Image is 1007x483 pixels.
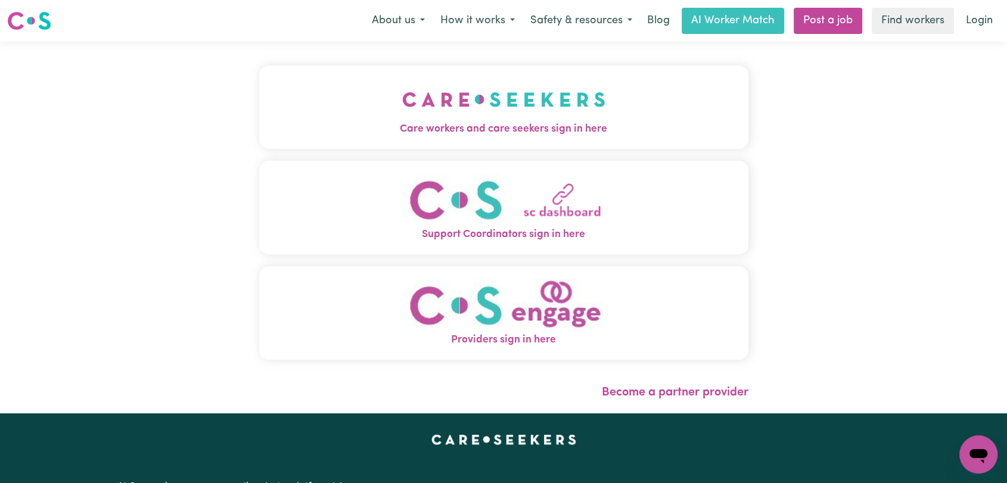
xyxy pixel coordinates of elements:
[259,266,748,360] button: Providers sign in here
[7,7,51,35] a: Careseekers logo
[259,332,748,348] span: Providers sign in here
[259,66,748,149] button: Care workers and care seekers sign in here
[640,8,677,34] a: Blog
[794,8,862,34] a: Post a job
[872,8,954,34] a: Find workers
[602,387,748,398] a: Become a partner provider
[523,8,640,33] button: Safety & resources
[959,8,1000,34] a: Login
[259,121,748,137] span: Care workers and care seekers sign in here
[682,8,784,34] a: AI Worker Match
[433,8,523,33] button: How it works
[7,10,51,32] img: Careseekers logo
[959,435,997,473] iframe: Button to launch messaging window
[431,435,576,444] a: Careseekers home page
[259,227,748,242] span: Support Coordinators sign in here
[259,161,748,254] button: Support Coordinators sign in here
[364,8,433,33] button: About us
